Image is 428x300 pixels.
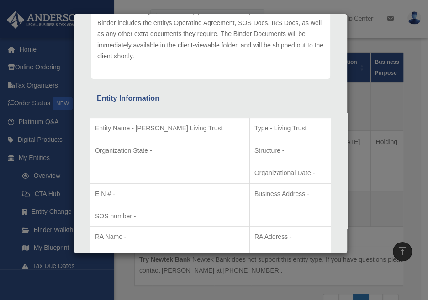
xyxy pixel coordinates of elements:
[254,188,326,200] p: Business Address -
[95,123,245,134] p: Entity Name - [PERSON_NAME] Living Trust
[95,188,245,200] p: EIN # -
[95,145,245,156] p: Organization State -
[95,231,245,243] p: RA Name -
[254,145,326,156] p: Structure -
[95,211,245,222] p: SOS number -
[254,167,326,179] p: Organizational Date -
[254,123,326,134] p: Type - Living Trust
[97,6,324,62] p: The Entity [PERSON_NAME] has been drafted. The Binder includes the entitys Operating Agreement, S...
[254,231,326,243] p: RA Address -
[97,92,324,105] div: Entity Information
